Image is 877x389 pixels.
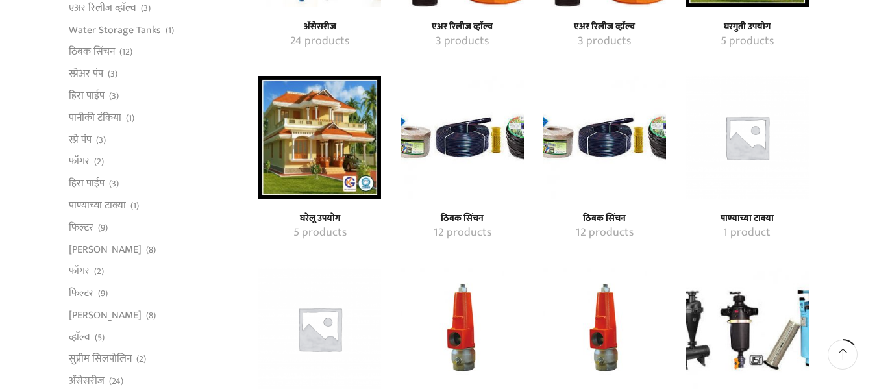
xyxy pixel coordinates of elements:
[436,33,489,50] mark: 3 products
[700,33,794,50] a: Visit product category घरगुती उपयोग
[69,107,121,129] a: पानीकी टंकिया
[415,213,509,224] a: Visit product category ठिबक सिंचन
[94,155,104,168] span: (2)
[700,21,794,32] a: Visit product category घरगुती उपयोग
[273,213,367,224] h4: घरेलू उपयोग
[146,309,156,322] span: (8)
[130,199,139,212] span: (1)
[146,244,156,257] span: (8)
[136,353,146,366] span: (2)
[700,21,794,32] h4: घरगुती उपयोग
[95,331,105,344] span: (5)
[126,112,134,125] span: (1)
[700,225,794,242] a: Visit product category पाण्याच्या टाक्या
[273,21,367,32] h4: अ‍ॅसेसरीज
[415,213,509,224] h4: ठिबक सिंचन
[415,225,509,242] a: Visit product category ठिबक सिंचन
[700,213,794,224] a: Visit product category पाण्याच्या टाक्या
[69,304,142,326] a: [PERSON_NAME]
[96,134,106,147] span: (3)
[69,282,93,305] a: फिल्टर
[98,287,108,300] span: (9)
[69,85,105,107] a: हिरा पाईप
[69,129,92,151] a: स्प्रे पंप
[293,225,347,242] mark: 5 products
[686,76,808,199] img: पाण्याच्या टाक्या
[69,238,142,260] a: [PERSON_NAME]
[141,2,151,15] span: (3)
[700,213,794,224] h4: पाण्याच्या टाक्या
[258,76,381,199] a: Visit product category घरेलू उपयोग
[558,33,652,50] a: Visit product category एअर रिलीज व्हाॅल्व
[273,225,367,242] a: Visit product category घरेलू उपयोग
[69,216,93,238] a: फिल्टर
[415,33,509,50] a: Visit product category एअर रिलीज व्हाॅल्व
[686,76,808,199] a: Visit product category पाण्याच्या टाक्या
[94,265,104,278] span: (2)
[558,225,652,242] a: Visit product category ठिबक सिंचन
[69,173,105,195] a: हिरा पाईप
[723,225,771,242] mark: 1 product
[109,177,119,190] span: (3)
[434,225,491,242] mark: 12 products
[69,41,115,63] a: ठिबक सिंचन
[415,21,509,32] a: Visit product category एअर रिलीज व्हाॅल्व
[273,33,367,50] a: Visit product category अ‍ॅसेसरीज
[109,90,119,103] span: (3)
[401,76,523,199] a: Visit product category ठिबक सिंचन
[558,21,652,32] a: Visit product category एअर रिलीज व्हाॅल्व
[558,213,652,224] a: Visit product category ठिबक सिंचन
[69,194,126,216] a: पाण्याच्या टाक्या
[258,76,381,199] img: घरेलू उपयोग
[558,21,652,32] h4: एअर रिलीज व्हाॅल्व
[69,348,132,370] a: सुप्रीम सिलपोलिन
[109,375,123,388] span: (24)
[108,68,117,81] span: (3)
[273,21,367,32] a: Visit product category अ‍ॅसेसरीज
[578,33,631,50] mark: 3 products
[290,33,349,50] mark: 24 products
[69,260,90,282] a: फॉगर
[69,19,161,41] a: Water Storage Tanks
[401,76,523,199] img: ठिबक सिंचन
[415,21,509,32] h4: एअर रिलीज व्हाॅल्व
[119,45,132,58] span: (12)
[98,221,108,234] span: (9)
[558,213,652,224] h4: ठिबक सिंचन
[721,33,774,50] mark: 5 products
[576,225,634,242] mark: 12 products
[69,63,103,85] a: स्प्रेअर पंप
[543,76,666,199] a: Visit product category ठिबक सिंचन
[69,326,90,348] a: व्हाॅल्व
[69,151,90,173] a: फॉगर
[543,76,666,199] img: ठिबक सिंचन
[273,213,367,224] a: Visit product category घरेलू उपयोग
[166,24,174,37] span: (1)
